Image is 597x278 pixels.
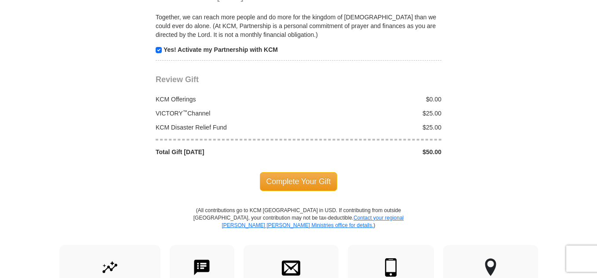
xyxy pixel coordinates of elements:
[151,109,299,118] div: VICTORY Channel
[193,207,404,245] p: (All contributions go to KCM [GEOGRAPHIC_DATA] in USD. If contributing from outside [GEOGRAPHIC_D...
[298,148,446,156] div: $50.00
[151,95,299,104] div: KCM Offerings
[156,75,199,84] span: Review Gift
[298,109,446,118] div: $25.00
[156,13,441,39] p: Together, we can reach more people and do more for the kingdom of [DEMOGRAPHIC_DATA] than we coul...
[382,258,400,277] img: mobile.svg
[260,172,338,191] span: Complete Your Gift
[193,258,211,277] img: text-to-give.svg
[222,215,404,228] a: Contact your regional [PERSON_NAME] [PERSON_NAME] Ministries office for details.
[101,258,119,277] img: give-by-stock.svg
[183,109,188,114] sup: ™
[151,123,299,132] div: KCM Disaster Relief Fund
[298,95,446,104] div: $0.00
[151,148,299,156] div: Total Gift [DATE]
[484,258,497,277] img: other-region
[298,123,446,132] div: $25.00
[282,258,300,277] img: envelope.svg
[164,46,278,53] strong: Yes! Activate my Partnership with KCM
